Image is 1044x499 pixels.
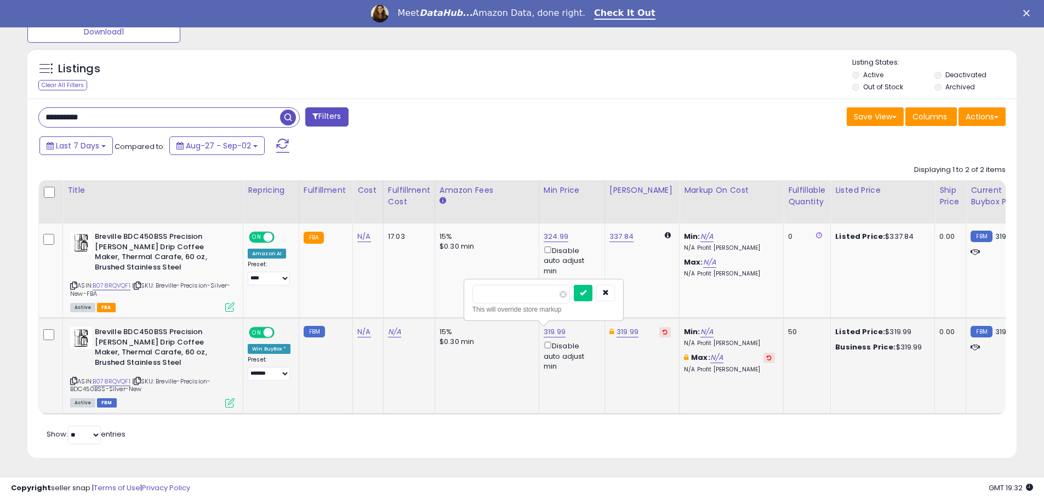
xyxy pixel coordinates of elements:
a: N/A [357,231,370,242]
img: 41Ja26jZ2jL._SL40_.jpg [70,327,92,349]
b: Business Price: [835,342,895,352]
button: Columns [905,107,957,126]
span: FBM [97,398,117,408]
a: Privacy Policy [142,483,190,493]
span: ON [250,233,264,242]
p: N/A Profit [PERSON_NAME] [684,270,775,278]
button: Actions [959,107,1006,126]
img: Profile image for Georgie [371,5,389,22]
div: Win BuyBox * [248,344,290,354]
span: OFF [273,233,290,242]
label: Archived [945,82,975,91]
div: Fulfillment [304,185,348,196]
a: N/A [388,326,401,337]
label: Active [863,70,883,79]
div: ASIN: [70,232,235,311]
p: N/A Profit [PERSON_NAME] [684,244,775,252]
label: Out of Stock [863,82,903,91]
div: $0.30 min [440,337,530,347]
div: Current Buybox Price [971,185,1027,208]
a: 324.99 [544,231,568,242]
button: Last 7 Days [39,136,113,155]
a: N/A [357,326,370,337]
div: Clear All Filters [38,80,87,90]
div: Title [67,185,238,196]
span: Compared to: [115,141,165,152]
div: Close [1023,10,1034,16]
button: Download1 [27,21,180,43]
div: Markup on Cost [684,185,779,196]
div: 0.00 [939,327,957,337]
div: 50 [788,327,822,337]
div: seller snap | | [11,483,190,494]
a: Terms of Use [94,483,140,493]
a: N/A [700,326,714,337]
a: 319.99 [617,326,638,337]
b: Breville BDC450BSS Precision [PERSON_NAME] Drip Coffee Maker, Thermal Carafe, 60 oz, Brushed Stai... [95,327,228,370]
span: FBA [97,303,116,312]
small: FBM [971,231,992,242]
div: 15% [440,232,530,242]
div: 17.03 [388,232,426,242]
small: FBM [971,326,992,337]
div: Fulfillable Quantity [788,185,826,208]
div: 0 [788,232,822,242]
div: Preset: [248,356,290,381]
div: $319.99 [835,342,926,352]
b: Listed Price: [835,326,885,337]
div: ASIN: [70,327,235,406]
div: Cost [357,185,379,196]
label: Deactivated [945,70,986,79]
div: Meet Amazon Data, done right. [397,8,585,19]
div: This will override store markup [472,304,615,315]
div: Ship Price [939,185,961,208]
div: $319.99 [835,327,926,337]
div: Min Price [544,185,600,196]
button: Aug-27 - Sep-02 [169,136,265,155]
div: Fulfillment Cost [388,185,430,208]
div: 0.00 [939,232,957,242]
span: | SKU: Breville-Precision-Silver-New-FBA [70,281,231,297]
button: Save View [847,107,904,126]
b: Listed Price: [835,231,885,242]
div: $337.84 [835,232,926,242]
span: 319.99 [995,231,1017,242]
div: Preset: [248,261,290,285]
i: DataHub... [419,8,472,18]
a: N/A [700,231,714,242]
small: FBA [304,232,324,244]
span: 319.99 [995,326,1017,337]
div: Displaying 1 to 2 of 2 items [914,165,1006,175]
p: Listing States: [852,58,1017,68]
a: Check It Out [594,8,655,20]
div: Amazon AI [248,249,286,259]
div: 15% [440,327,530,337]
span: All listings currently available for purchase on Amazon [70,303,95,312]
small: Amazon Fees. [440,196,446,206]
img: 41Ja26jZ2jL._SL40_.jpg [70,232,92,254]
a: B078RQVQF1 [93,281,130,290]
strong: Copyright [11,483,51,493]
div: Disable auto adjust min [544,244,596,276]
div: $0.30 min [440,242,530,251]
b: Breville BDC450BSS Precision [PERSON_NAME] Drip Coffee Maker, Thermal Carafe, 60 oz, Brushed Stai... [95,232,228,275]
b: Max: [691,352,710,363]
span: Last 7 Days [56,140,99,151]
small: FBM [304,326,325,337]
span: 2025-09-10 19:32 GMT [989,483,1033,493]
b: Min: [684,326,700,337]
div: Amazon Fees [440,185,534,196]
b: Max: [684,257,703,267]
span: All listings currently available for purchase on Amazon [70,398,95,408]
h5: Listings [58,61,100,77]
a: B078RQVQF1 [93,377,130,386]
div: Disable auto adjust min [544,340,596,371]
span: | SKU: Breville-Precision-BDC450BSS-Silver-New [70,377,210,393]
span: Columns [912,111,947,122]
span: OFF [273,328,290,337]
th: The percentage added to the cost of goods (COGS) that forms the calculator for Min & Max prices. [680,180,784,223]
span: Aug-27 - Sep-02 [186,140,251,151]
p: N/A Profit [PERSON_NAME] [684,366,775,374]
div: Listed Price [835,185,930,196]
div: Repricing [248,185,294,196]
